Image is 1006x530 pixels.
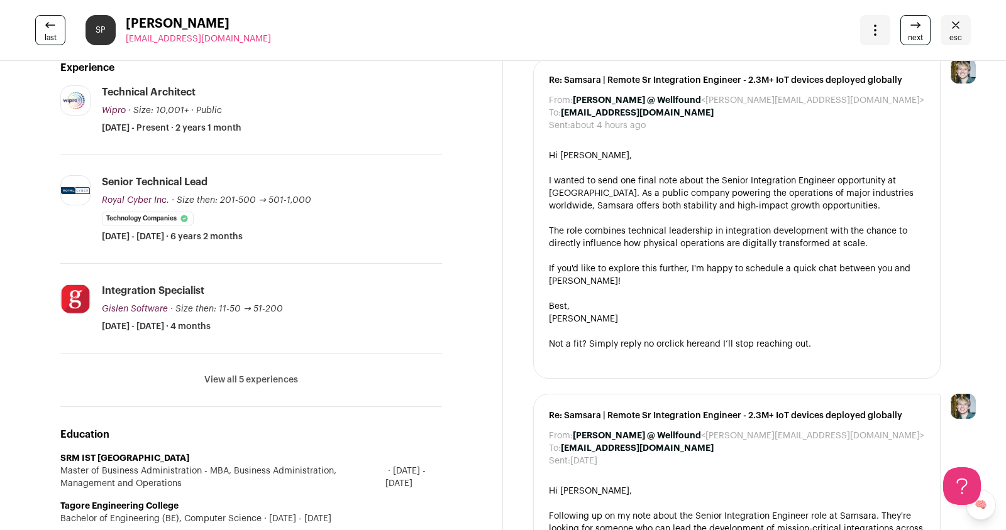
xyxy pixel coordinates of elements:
[951,394,976,419] img: 6494470-medium_jpg
[549,175,925,212] div: I wanted to send one final note about the Senior Integration Engineer opportunity at [GEOGRAPHIC_...
[949,33,962,43] span: esc
[102,212,194,225] li: Technology Companies
[549,300,925,313] div: Best,
[60,60,442,75] h2: Experience
[60,502,179,511] strong: Tagore Engineering College
[573,430,924,442] dd: <[PERSON_NAME][EMAIL_ADDRESS][DOMAIN_NAME]>
[102,305,168,313] span: Gislen Software
[60,512,442,525] div: Bachelor of Engineering (BE), Computer Science
[102,230,243,243] span: [DATE] - [DATE] · 6 years 2 months
[126,35,271,43] span: [EMAIL_ADDRESS][DOMAIN_NAME]
[60,465,442,490] div: Master of Business Administration - MBA, Business Administration, Management and Operations
[61,284,90,313] img: db2ec4bbd7b874efe8a9821ac9e1b283ec279a3391dffea397d7fcc698ba507d.png
[102,284,204,298] div: Integration Specialist
[61,90,90,111] img: d5c0743fe08876cfc769ac44eeeb84cfea15bd3254135567a852cbde544127aa.jpg
[573,94,924,107] dd: <[PERSON_NAME][EMAIL_ADDRESS][DOMAIN_NAME]>
[549,409,925,422] span: Re: Samsara | Remote Sr Integration Engineer - 2.3M+ IoT devices deployed globally
[35,15,65,45] a: last
[262,512,331,525] span: [DATE] - [DATE]
[172,196,311,205] span: · Size then: 201-500 → 501-1,000
[102,175,207,189] div: Senior Technical Lead
[561,109,714,117] b: [EMAIL_ADDRESS][DOMAIN_NAME]
[191,104,194,117] span: ·
[126,33,271,45] a: [EMAIL_ADDRESS][DOMAIN_NAME]
[45,33,57,43] span: last
[860,15,890,45] button: Open dropdown
[908,33,923,43] span: next
[102,320,211,333] span: [DATE] - [DATE] · 4 months
[549,119,570,132] dt: Sent:
[570,455,597,467] dd: [DATE]
[549,455,570,467] dt: Sent:
[943,467,981,505] iframe: Help Scout Beacon - Open
[951,58,976,84] img: 6494470-medium_jpg
[170,305,283,313] span: · Size then: 11-50 → 51-200
[126,15,271,33] span: [PERSON_NAME]
[561,444,714,453] b: [EMAIL_ADDRESS][DOMAIN_NAME]
[549,338,925,350] div: Not a fit? Simply reply no or and I’ll stop reaching out.
[549,225,925,250] div: The role combines technical leadership in integration development with the chance to directly inf...
[128,106,189,115] span: · Size: 10,001+
[573,431,701,440] b: [PERSON_NAME] @ Wellfound
[60,427,442,442] h2: Education
[61,187,90,194] img: f7e384e6e2e0fa0a7bb8e65190fa4aa28d3c33121c2dee6e2db7796e9037d064.jpg
[204,374,298,386] button: View all 5 experiences
[900,15,931,45] a: next
[549,313,925,325] div: [PERSON_NAME]
[102,106,126,115] span: Wipro
[549,107,561,119] dt: To:
[549,149,925,162] div: Hi [PERSON_NAME],
[102,85,196,99] div: Technical Architect
[196,106,222,115] span: Public
[86,15,116,45] div: SP
[102,122,241,134] span: [DATE] - Present · 2 years 1 month
[385,465,442,490] span: [DATE] - [DATE]
[549,74,925,87] span: Re: Samsara | Remote Sr Integration Engineer - 2.3M+ IoT devices deployed globally
[966,490,996,520] a: 🧠
[549,94,573,107] dt: From:
[102,196,169,205] span: Royal Cyber Inc.
[549,430,573,442] dt: From:
[573,96,701,105] b: [PERSON_NAME] @ Wellfound
[570,119,646,132] dd: about 4 hours ago
[549,442,561,455] dt: To:
[549,262,925,288] div: If you'd like to explore this further, I'm happy to schedule a quick chat between you and [PERSON...
[549,485,925,497] div: Hi [PERSON_NAME],
[60,454,189,463] strong: SRM IST [GEOGRAPHIC_DATA]
[665,340,705,349] a: click here
[941,15,971,45] a: Close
